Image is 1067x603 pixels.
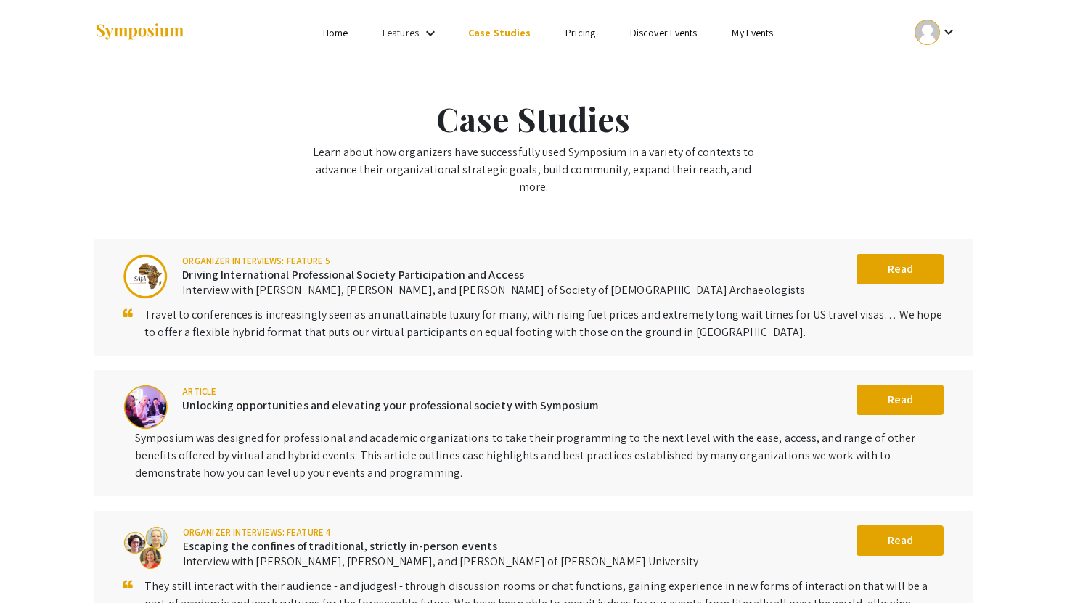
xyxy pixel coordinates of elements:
[183,525,698,539] div: Organizer interviews: Feature 4
[183,539,698,553] h6: Escaping the confines of traditional, strictly in-person events
[94,22,185,42] img: Symposium by ForagerOne
[123,385,168,430] img: Unlocking opportunities and elevating your professional society with Symposium
[305,94,761,144] div: Case Studies
[182,268,805,282] h6: Driving International Professional Society Participation and Access
[422,25,439,42] mat-icon: Expand Features list
[857,385,944,415] button: Read
[123,254,168,299] img: Driving International Professional Society Participation and Access
[182,282,805,299] div: Interview with [PERSON_NAME], [PERSON_NAME], and [PERSON_NAME] of Society of [DEMOGRAPHIC_DATA] A...
[732,26,773,39] a: My Events
[565,26,595,39] a: Pricing
[123,525,168,570] img: Escaping the confines of traditional, strictly in-person events
[857,254,944,284] button: Read
[11,538,62,592] iframe: Chat
[857,525,944,556] button: Read
[182,254,805,268] div: Organizer interviews: Feature 5
[468,26,531,39] a: Case Studies
[899,16,973,49] button: Expand account dropdown
[135,430,944,482] div: Symposium was designed for professional and academic organizations to take their programming to t...
[940,23,957,41] mat-icon: Expand account dropdown
[630,26,698,39] a: Discover Events
[323,26,348,39] a: Home
[183,553,698,570] div: Interview with [PERSON_NAME], [PERSON_NAME], and [PERSON_NAME] of [PERSON_NAME] University
[383,26,419,39] a: Features
[144,306,944,341] div: Travel to conferences is increasingly seen as an unattainable luxury for many, with rising fuel p...
[305,144,761,196] div: Learn about how organizers have successfully used Symposium in a variety of contexts to advance t...
[182,385,598,398] div: Article
[182,398,598,412] h6: Unlocking opportunities and elevating your professional society with Symposium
